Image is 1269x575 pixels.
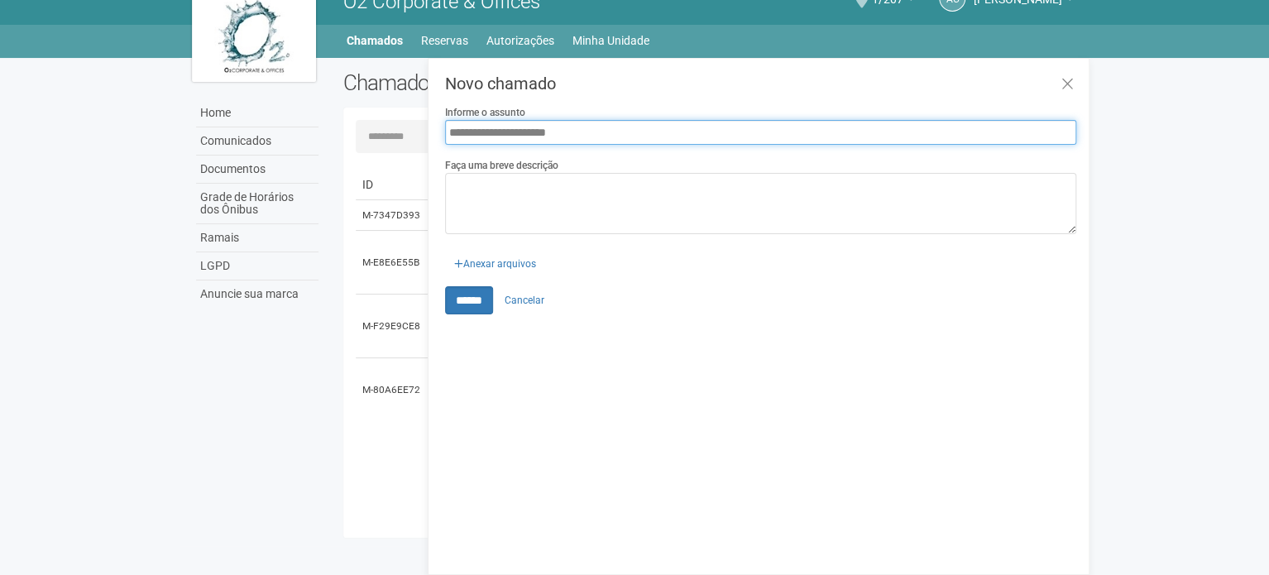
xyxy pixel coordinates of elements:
[356,231,430,295] td: M-E8E6E55B
[196,99,318,127] a: Home
[196,156,318,184] a: Documentos
[445,158,558,173] label: Faça uma breve descrição
[486,29,554,52] a: Autorizações
[347,29,403,52] a: Chamados
[356,200,430,231] td: M-7347D393
[445,247,545,271] div: Anexar arquivos
[496,288,553,313] a: Cancelar
[196,252,318,280] a: LGPD
[572,29,649,52] a: Minha Unidade
[196,224,318,252] a: Ramais
[445,105,525,120] label: Informe o assunto
[196,280,318,308] a: Anuncie sua marca
[421,29,468,52] a: Reservas
[356,170,430,200] td: ID
[196,184,318,224] a: Grade de Horários dos Ônibus
[445,75,1076,92] h3: Novo chamado
[343,70,634,95] h2: Chamados
[356,295,430,358] td: M-F29E9CE8
[1051,67,1085,103] a: Fechar
[196,127,318,156] a: Comunicados
[356,358,430,422] td: M-80A6EE72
